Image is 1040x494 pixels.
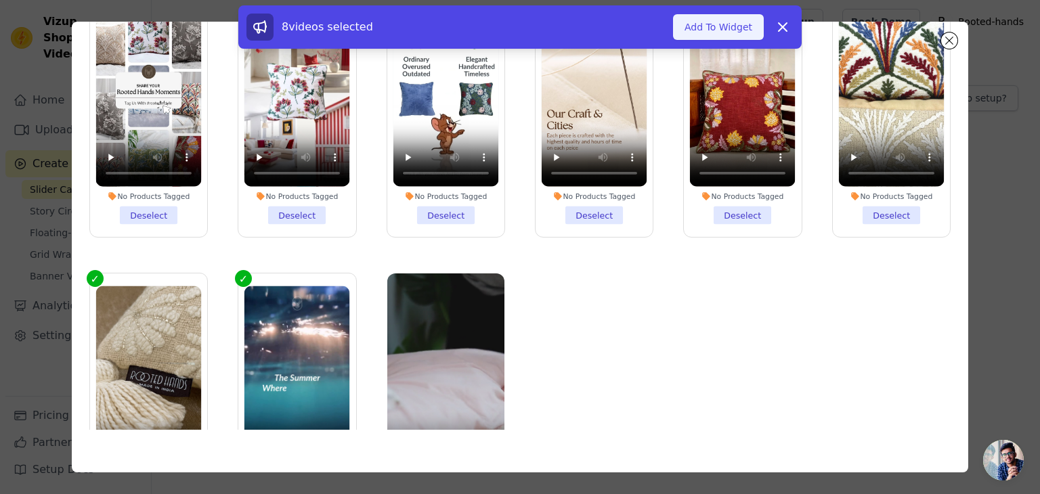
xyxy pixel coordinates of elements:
div: No Products Tagged [542,192,647,201]
div: Open chat [983,440,1024,480]
span: 8 videos selected [282,20,373,33]
div: No Products Tagged [393,192,498,201]
div: No Products Tagged [690,192,796,201]
button: Add To Widget [673,14,764,40]
div: No Products Tagged [244,192,350,201]
div: No Products Tagged [839,192,945,201]
div: No Products Tagged [95,192,201,201]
